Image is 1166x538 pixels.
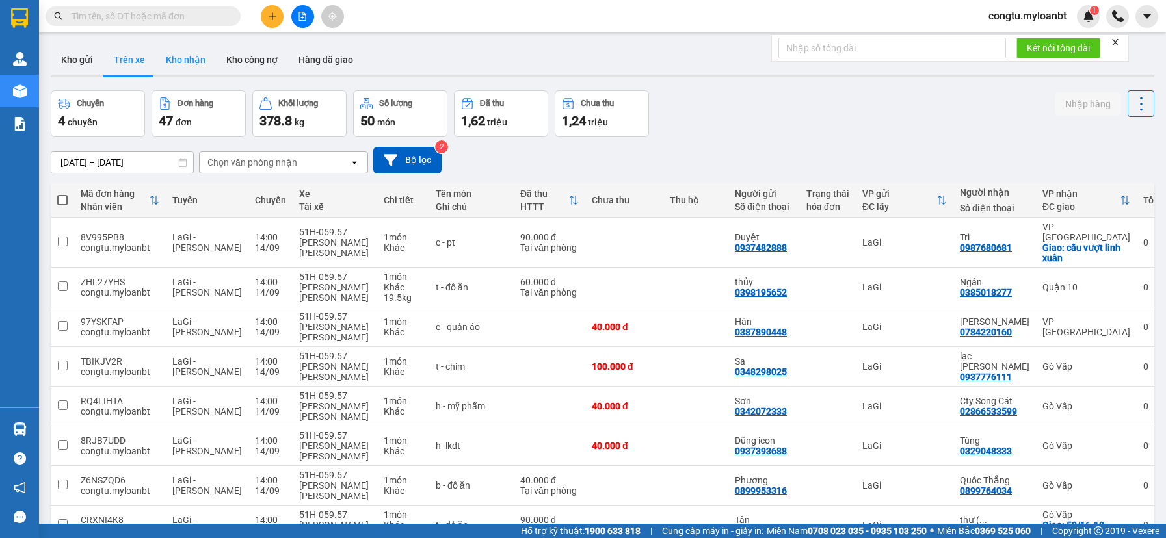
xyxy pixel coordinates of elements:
[1042,509,1130,520] div: Gò Vấp
[298,12,307,21] span: file-add
[255,287,286,298] div: 14/09
[520,475,579,485] div: 40.000 đ
[353,90,447,137] button: Số lượng50món
[960,187,1029,198] div: Người nhận
[81,356,159,366] div: TBIKJV2R
[461,113,485,129] span: 1,62
[13,84,27,98] img: warehouse-icon
[299,351,371,361] div: 51H-059.57
[172,435,242,456] span: LaGi - [PERSON_NAME]
[735,277,793,287] div: thủy
[81,485,159,496] div: congtu.myloanbt
[1042,201,1120,212] div: ĐC giao
[436,237,507,248] div: c - pt
[592,361,657,372] div: 100.000 đ
[1141,10,1153,22] span: caret-down
[384,406,423,416] div: Khác
[735,201,793,212] div: Số điện thoại
[373,147,442,173] button: Bộ lọc
[288,44,364,75] button: Hàng đã giao
[255,475,286,485] div: 14:00
[735,475,793,485] div: Phương
[1042,282,1130,292] div: Quận 10
[735,188,793,199] div: Người gửi
[960,396,1029,406] div: Cty Song Cát
[960,485,1012,496] div: 0899764034
[592,322,657,332] div: 40.000 đ
[384,195,423,205] div: Chi tiết
[255,515,286,525] div: 14:00
[979,515,987,525] span: ...
[806,201,849,212] div: hóa đơn
[480,99,504,108] div: Đã thu
[735,366,787,377] div: 0348298025
[74,183,166,218] th: Toggle SortBy
[384,446,423,456] div: Khác
[81,287,159,298] div: congtu.myloanbt
[1027,41,1090,55] span: Kết nối tổng đài
[1042,361,1130,372] div: Gò Vấp
[178,99,213,108] div: Đơn hàng
[960,232,1029,242] div: Trì
[960,277,1029,287] div: Ngân
[72,9,225,23] input: Tìm tên, số ĐT hoặc mã đơn
[58,113,65,129] span: 4
[255,316,286,327] div: 14:00
[5,84,87,99] strong: Phiếu gửi hàng
[930,528,934,533] span: ⚪️
[384,509,423,520] div: 1 món
[1042,222,1130,242] div: VP [GEOGRAPHIC_DATA]
[51,44,103,75] button: Kho gửi
[155,44,216,75] button: Kho nhận
[487,117,507,127] span: triệu
[81,242,159,253] div: congtu.myloanbt
[299,311,371,322] div: 51H-059.57
[13,422,27,436] img: warehouse-icon
[1042,480,1130,491] div: Gò Vấp
[555,90,649,137] button: Chưa thu1,24 triệu
[1042,242,1130,263] div: Giao: cầu vượt linh xuân
[960,287,1012,298] div: 0385018277
[862,361,947,372] div: LaGi
[862,201,936,212] div: ĐC lấy
[978,8,1077,24] span: congtu.myloanbt
[520,485,579,496] div: Tại văn phòng
[268,12,277,21] span: plus
[81,366,159,377] div: congtu.myloanbt
[255,195,286,205] div: Chuyến
[735,232,793,242] div: Duyệt
[937,524,1031,538] span: Miền Bắc
[856,183,953,218] th: Toggle SortBy
[54,12,63,21] span: search
[295,117,304,127] span: kg
[1092,6,1096,15] span: 1
[159,113,173,129] span: 47
[670,195,722,205] div: Thu hộ
[520,232,579,242] div: 90.000 đ
[255,435,286,446] div: 14:00
[172,232,242,253] span: LaGi - [PERSON_NAME]
[735,356,793,366] div: Sa
[435,140,448,153] sup: 2
[81,446,159,456] div: congtu.myloanbt
[960,446,1012,456] div: 0329048333
[255,396,286,406] div: 14:00
[514,183,585,218] th: Toggle SortBy
[384,242,423,253] div: Khác
[975,526,1031,536] strong: 0369 525 060
[662,524,763,538] span: Cung cấp máy in - giấy in:
[436,361,507,372] div: t - chim
[384,356,423,366] div: 1 món
[14,481,26,494] span: notification
[51,152,193,173] input: Select a date range.
[143,83,168,97] span: LaGi
[259,113,292,129] span: 378.8
[960,351,1029,372] div: lạc dương
[321,5,344,28] button: aim
[1042,401,1130,411] div: Gò Vấp
[960,316,1029,327] div: Nhật Thành
[735,327,787,337] div: 0387890448
[735,406,787,416] div: 0342072333
[5,5,117,23] strong: Nhà xe Mỹ Loan
[328,12,337,21] span: aim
